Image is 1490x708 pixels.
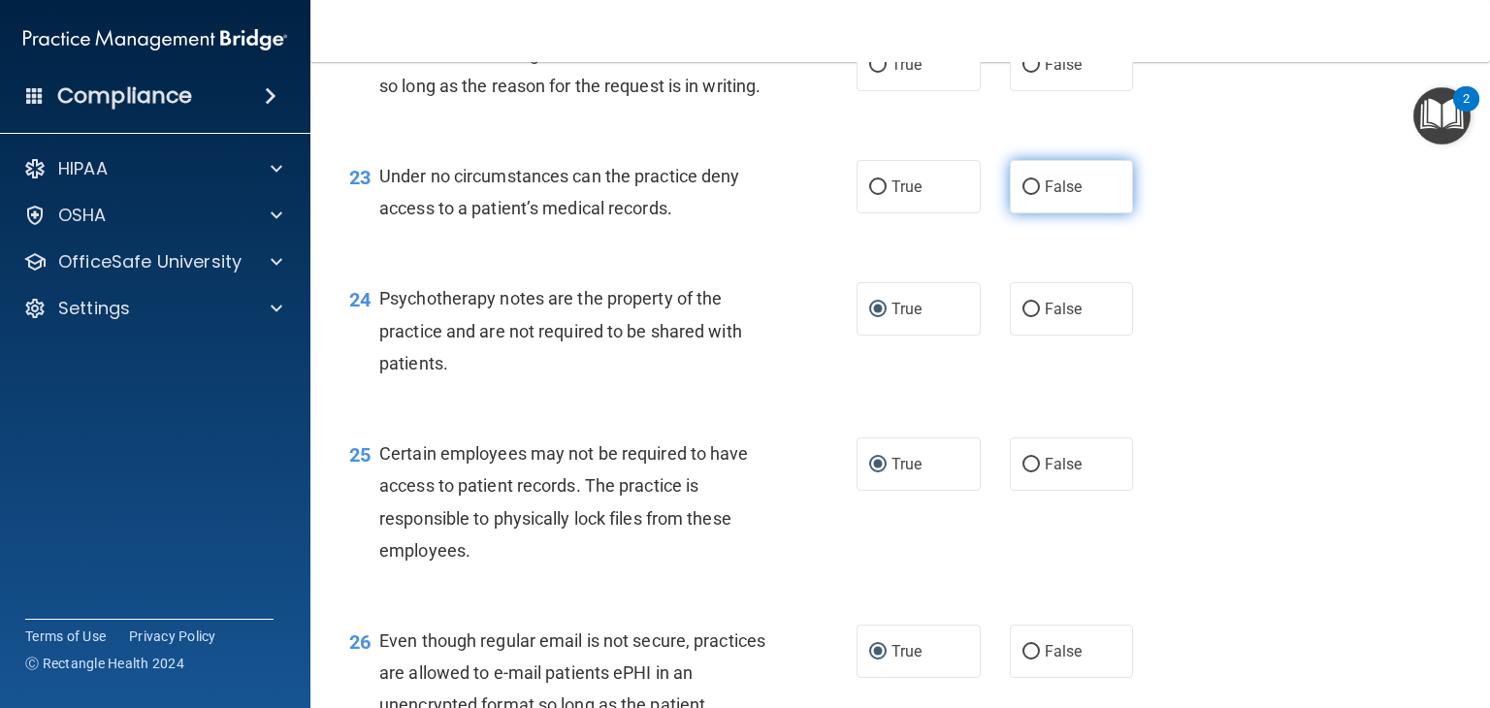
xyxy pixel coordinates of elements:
[869,303,887,317] input: True
[23,297,282,320] a: Settings
[1045,300,1083,318] span: False
[891,455,922,473] span: True
[58,297,130,320] p: Settings
[349,443,371,467] span: 25
[23,250,282,274] a: OfficeSafe University
[1045,455,1083,473] span: False
[25,654,184,673] span: Ⓒ Rectangle Health 2024
[869,645,887,660] input: True
[57,82,192,110] h4: Compliance
[379,288,742,372] span: Psychotherapy notes are the property of the practice and are not required to be shared with patie...
[1045,642,1083,660] span: False
[25,627,106,646] a: Terms of Use
[1022,303,1040,317] input: False
[1022,458,1040,472] input: False
[1022,645,1040,660] input: False
[1045,55,1083,74] span: False
[379,443,749,561] span: Certain employees may not be required to have access to patient records. The practice is responsi...
[349,288,371,311] span: 24
[58,204,107,227] p: OSHA
[23,204,282,227] a: OSHA
[1413,87,1471,145] button: Open Resource Center, 2 new notifications
[349,166,371,189] span: 23
[891,177,922,196] span: True
[869,458,887,472] input: True
[869,180,887,195] input: True
[129,627,216,646] a: Privacy Policy
[23,20,287,59] img: PMB logo
[1463,99,1470,124] div: 2
[23,157,282,180] a: HIPAA
[891,55,922,74] span: True
[349,630,371,654] span: 26
[869,58,887,73] input: True
[379,44,761,96] span: Patients have the rights to receive their records so long as the reason for the request is in wri...
[58,157,108,180] p: HIPAA
[379,166,739,218] span: Under no circumstances can the practice deny access to a patient’s medical records.
[58,250,242,274] p: OfficeSafe University
[1022,180,1040,195] input: False
[891,642,922,660] span: True
[349,44,371,67] span: 22
[1022,58,1040,73] input: False
[1045,177,1083,196] span: False
[891,300,922,318] span: True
